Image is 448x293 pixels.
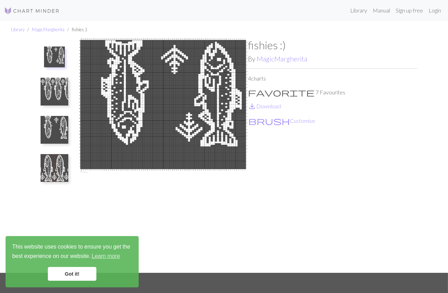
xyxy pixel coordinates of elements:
a: dismiss cookie message [48,267,96,281]
a: Library [347,3,370,17]
p: 4 charts [248,74,417,83]
div: cookieconsent [6,236,139,287]
a: Login [426,3,444,17]
span: This website uses cookies to ensure you get the best experience on our website. [12,243,132,261]
img: Logo [4,7,60,15]
img: layout right side up [41,154,68,182]
img: fishies :) [44,47,65,67]
a: Library [11,27,25,32]
a: MagicMargherita [257,55,307,63]
i: Customise [248,117,290,125]
a: DownloadDownload [248,103,281,109]
img: fishies :) [78,39,248,273]
h1: fishies :) [248,39,417,52]
a: learn more about cookies [91,251,121,261]
a: Manual [370,3,393,17]
a: Sign up free [393,3,426,17]
i: Favourite [248,88,315,97]
h2: By [248,55,417,63]
li: fishies :) [64,26,87,33]
i: Download [248,102,256,110]
p: 7 Favourites [248,88,417,97]
button: CustomiseCustomise [248,116,316,125]
a: MagicMargherita [32,27,64,32]
img: right side up [41,116,68,144]
span: save_alt [248,101,256,111]
span: brush [248,116,290,126]
img: layout upside down [41,78,68,106]
span: favorite [248,87,315,97]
